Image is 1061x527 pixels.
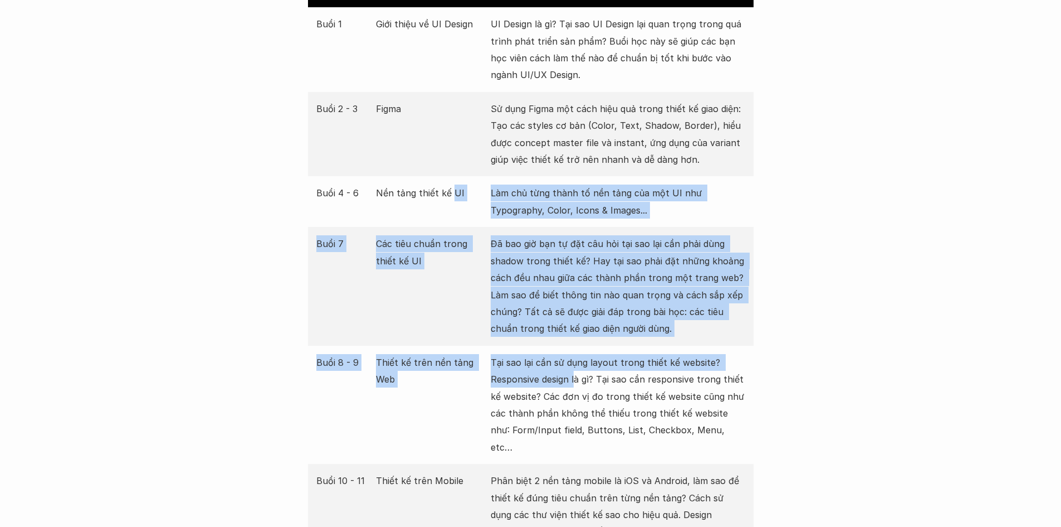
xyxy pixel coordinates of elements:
p: Giới thiệu về UI Design [376,16,485,32]
p: Buổi 7 [316,235,371,252]
p: Thiết kế trên Mobile [376,472,485,489]
p: Buổi 10 - 11 [316,472,371,489]
p: Nền tảng thiết kế UI [376,185,485,201]
p: Làm chủ từng thành tố nền tảng của một UI như Typography, Color, Icons & Images... [491,185,745,219]
p: Đã bao giờ bạn tự đặt câu hỏi tại sao lại cần phải dùng shadow trong thiết kế? Hay tại sao phải đ... [491,235,745,337]
p: Sử dụng Figma một cách hiệu quả trong thiết kế giao diện: Tạo các styles cơ bản (Color, Text, Sha... [491,100,745,168]
p: Buổi 2 - 3 [316,100,371,117]
p: Buổi 1 [316,16,371,32]
p: UI Design là gì? Tại sao UI Design lại quan trọng trong quá trình phát triển sản phẩm? Buổi học n... [491,16,745,84]
p: Các tiêu chuẩn trong thiết kế UI [376,235,485,269]
p: Buổi 4 - 6 [316,185,371,201]
p: Thiết kế trên nền tảng Web [376,354,485,388]
p: Buổi 8 - 9 [316,354,371,371]
p: Figma [376,100,485,117]
p: Tại sao lại cần sử dụng layout trong thiết kế website? Responsive design là gì? Tại sao cần respo... [491,354,745,456]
